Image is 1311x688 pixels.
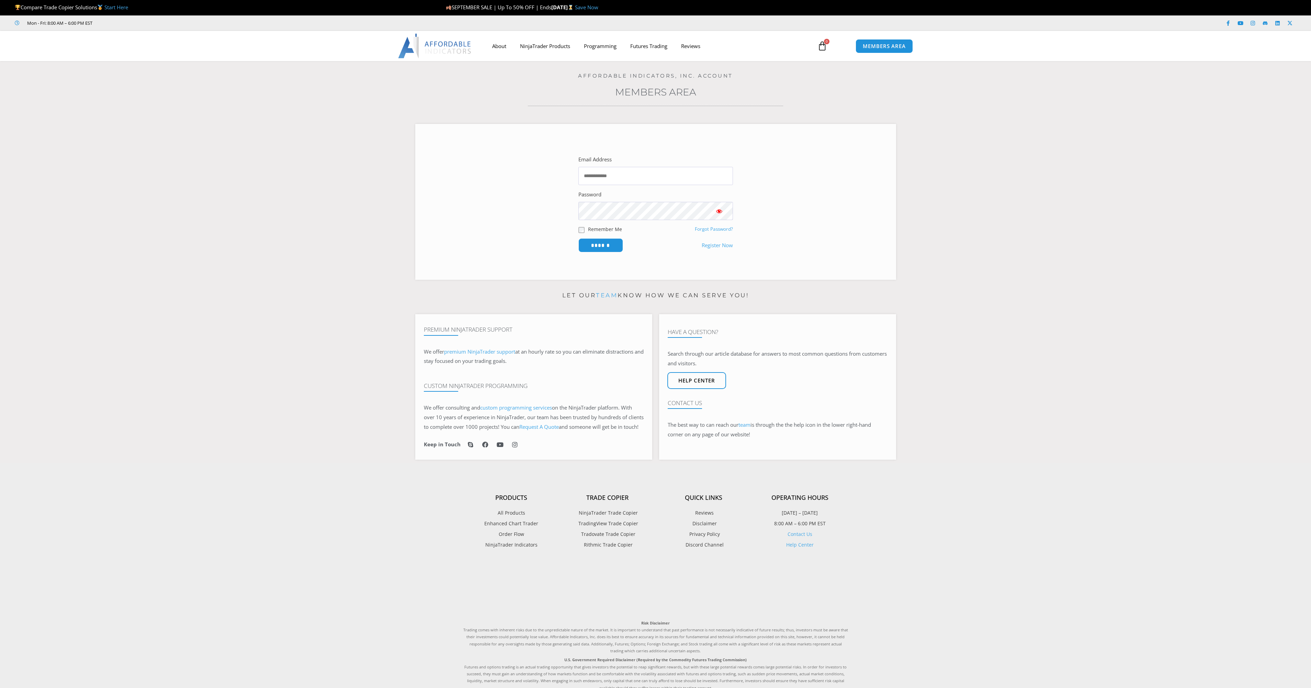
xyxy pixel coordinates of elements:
[513,38,577,54] a: NinjaTrader Products
[596,292,618,299] a: team
[485,540,538,549] span: NinjaTrader Indicators
[560,530,656,539] a: Tradovate Trade Copier
[424,404,644,430] span: on the NinjaTrader platform. With over 10 years of experience in NinjaTrader, our team has been t...
[641,620,670,626] strong: Risk Disclaimer
[693,508,714,517] span: Reviews
[668,329,888,335] h4: Have A Question?
[577,38,623,54] a: Programming
[560,494,656,502] h4: Trade Copier
[577,519,638,528] span: TradingView Trade Copier
[579,530,635,539] span: Tradovate Trade Copier
[863,44,906,49] span: MEMBERS AREA
[463,494,560,502] h4: Products
[656,540,752,549] a: Discord Channel
[702,241,733,250] a: Register Now
[578,72,733,79] a: Affordable Indicators, Inc. Account
[463,540,560,549] a: NinjaTrader Indicators
[485,38,810,54] nav: Menu
[582,540,633,549] span: Rithmic Trade Copier
[656,530,752,539] a: Privacy Policy
[577,508,638,517] span: NinjaTrader Trade Copier
[424,441,461,448] h6: Keep in Touch
[688,530,720,539] span: Privacy Policy
[623,38,674,54] a: Futures Trading
[424,326,644,333] h4: Premium NinjaTrader Support
[752,508,848,517] p: [DATE] – [DATE]
[824,39,829,44] span: 0
[807,36,837,56] a: 0
[752,519,848,528] p: 8:00 AM – 6:00 PM EST
[463,620,848,655] p: Trading comes with inherent risks due to the unpredictable nature of the market. It is important ...
[786,541,814,548] a: Help Center
[499,530,524,539] span: Order Flow
[551,4,575,11] strong: [DATE]
[674,38,707,54] a: Reviews
[656,519,752,528] a: Disclaimer
[575,4,598,11] a: Save Now
[656,494,752,502] h4: Quick Links
[463,530,560,539] a: Order Flow
[398,34,472,58] img: LogoAI | Affordable Indicators – NinjaTrader
[15,4,128,11] span: Compare Trade Copier Solutions
[463,519,560,528] a: Enhanced Chart Trader
[446,4,551,11] span: SEPTEMBER SALE | Up To 50% OFF | Ends
[480,404,552,411] a: custom programming services
[752,494,848,502] h4: Operating Hours
[568,5,573,10] img: ⌛
[98,5,103,10] img: 🥇
[668,349,888,368] p: Search through our article database for answers to most common questions from customers and visit...
[485,38,513,54] a: About
[102,20,205,26] iframe: Customer reviews powered by Trustpilot
[498,508,525,517] span: All Products
[424,382,644,389] h4: Custom NinjaTrader Programming
[564,657,747,662] strong: U.S. Government Required Disclaimer (Required by the Commodity Futures Trading Commission)
[668,400,888,406] h4: Contact Us
[15,5,20,10] img: 🏆
[25,19,92,27] span: Mon - Fri: 8:00 AM – 6:00 PM EST
[560,508,656,517] a: NinjaTrader Trade Copier
[691,519,717,528] span: Disclaimer
[424,348,644,365] span: at an hourly rate so you can eliminate distractions and stay focused on your trading goals.
[424,404,552,411] span: We offer consulting and
[615,86,696,98] a: Members Area
[788,531,812,537] a: Contact Us
[656,508,752,517] a: Reviews
[519,423,559,430] a: Request A Quote
[578,190,601,199] label: Password
[668,420,888,439] p: The best way to can reach our is through the the help icon in the lower right-hand corner on any ...
[424,348,444,355] span: We offer
[560,540,656,549] a: Rithmic Trade Copier
[446,5,451,10] img: 🍂
[667,372,726,389] a: Help center
[104,4,128,11] a: Start Here
[678,378,715,383] span: Help center
[415,290,896,301] p: Let our know how we can serve you!
[738,421,750,428] a: team
[463,565,848,613] iframe: Customer reviews powered by Trustpilot
[444,348,515,355] a: premium NinjaTrader support
[856,39,913,53] a: MEMBERS AREA
[684,540,724,549] span: Discord Channel
[484,519,538,528] span: Enhanced Chart Trader
[463,508,560,517] a: All Products
[705,202,733,220] button: Show password
[578,155,612,164] label: Email Address
[560,519,656,528] a: TradingView Trade Copier
[588,226,622,233] label: Remember Me
[695,226,733,232] a: Forgot Password?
